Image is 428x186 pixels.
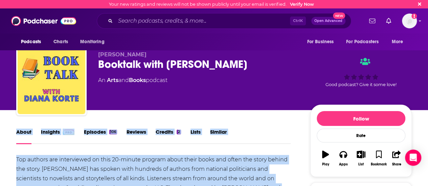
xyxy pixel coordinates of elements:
[75,35,113,48] button: open menu
[392,162,401,166] div: Share
[18,47,85,114] img: Booktalk with Diana Korte
[325,82,397,87] span: Good podcast? Give it some love!
[290,17,306,25] span: Ctrl K
[411,14,417,19] svg: Email not verified
[290,2,314,7] a: Verify Now
[366,15,378,27] a: Show notifications dropdown
[334,146,352,170] button: Apps
[383,15,394,27] a: Show notifications dropdown
[358,162,364,166] div: List
[317,129,405,142] div: Rate
[405,150,421,166] div: Open Intercom Messenger
[317,146,334,170] button: Play
[352,146,370,170] button: List
[210,129,227,144] a: Similar
[11,15,76,27] img: Podchaser - Follow, Share and Rate Podcasts
[314,19,342,23] span: Open Advanced
[109,130,117,134] div: 106
[107,77,118,83] a: Arts
[84,129,117,144] a: Episodes106
[392,37,403,47] span: More
[190,129,201,144] a: Lists
[387,35,412,48] button: open menu
[307,37,334,47] span: For Business
[402,14,417,28] span: Logged in as carlosrosario
[333,12,345,19] span: New
[21,37,41,47] span: Podcasts
[310,51,412,93] div: Good podcast? Give it some love!
[49,35,72,48] a: Charts
[156,129,181,144] a: Credits2
[317,111,405,126] button: Follow
[322,162,329,166] div: Play
[302,35,342,48] button: open menu
[402,14,417,28] img: User Profile
[41,129,74,144] a: InsightsPodchaser Pro
[118,77,129,83] span: and
[115,16,290,26] input: Search podcasts, credits, & more...
[402,14,417,28] button: Show profile menu
[127,129,146,144] a: Reviews
[129,77,146,83] a: Books
[371,162,387,166] div: Bookmark
[109,2,314,7] div: Your new ratings and reviews will not be shown publicly until your email is verified.
[80,37,104,47] span: Monitoring
[339,162,348,166] div: Apps
[388,146,405,170] button: Share
[98,76,167,84] div: An podcast
[63,130,74,135] img: Podchaser Pro
[16,129,31,144] a: About
[177,130,181,134] div: 2
[346,37,379,47] span: For Podcasters
[53,37,68,47] span: Charts
[311,17,345,25] button: Open AdvancedNew
[16,35,50,48] button: open menu
[98,51,147,58] span: [PERSON_NAME]
[342,35,388,48] button: open menu
[370,146,387,170] button: Bookmark
[97,13,351,29] div: Search podcasts, credits, & more...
